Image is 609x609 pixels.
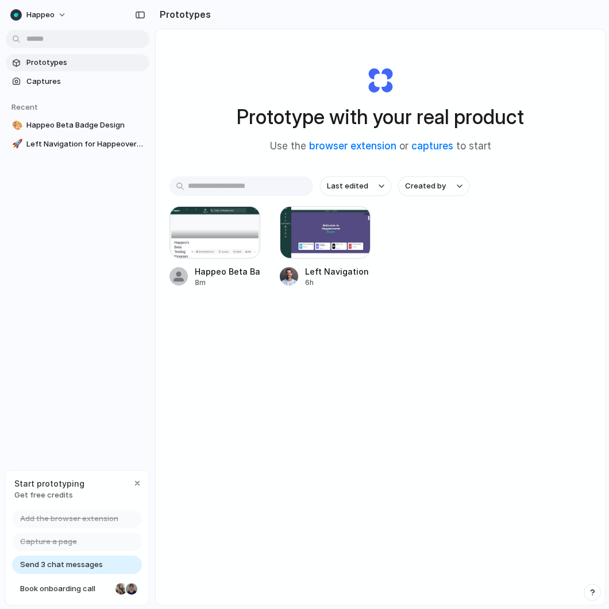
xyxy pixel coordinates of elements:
[10,138,22,150] button: 🚀
[20,583,111,595] span: Book onboarding call
[12,580,142,598] a: Book onboarding call
[309,140,396,152] a: browser extension
[411,140,453,152] a: captures
[6,54,149,71] a: Prototypes
[405,180,446,192] span: Created by
[12,119,20,132] div: 🎨
[10,120,22,131] button: 🎨
[6,73,149,90] a: Captures
[169,206,260,288] a: Happeo Beta Badge DesignHappeo Beta Badge Design8m
[195,265,260,277] div: Happeo Beta Badge Design
[20,559,103,571] span: Send 3 chat messages
[237,102,524,132] h1: Prototype with your real product
[305,277,371,288] div: 6h
[114,582,128,596] div: Nicole Kubica
[26,57,145,68] span: Prototypes
[280,206,371,288] a: Left Navigation for Happeoverse HomeLeft Navigation for Happeoverse Home6h
[398,176,469,196] button: Created by
[26,9,55,21] span: Happeo
[305,265,371,277] div: Left Navigation for Happeoverse Home
[327,180,368,192] span: Last edited
[11,102,38,111] span: Recent
[12,137,20,151] div: 🚀
[20,536,77,548] span: Capture a page
[270,139,491,154] span: Use the or to start
[26,120,145,131] span: Happeo Beta Badge Design
[125,582,138,596] div: Christian Iacullo
[26,138,145,150] span: Left Navigation for Happeoverse Home
[6,136,149,153] a: 🚀Left Navigation for Happeoverse Home
[195,277,260,288] div: 8m
[155,7,211,21] h2: Prototypes
[20,513,118,525] span: Add the browser extension
[26,76,145,87] span: Captures
[14,477,84,489] span: Start prototyping
[320,176,391,196] button: Last edited
[6,117,149,134] a: 🎨Happeo Beta Badge Design
[14,489,84,501] span: Get free credits
[6,6,72,24] button: Happeo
